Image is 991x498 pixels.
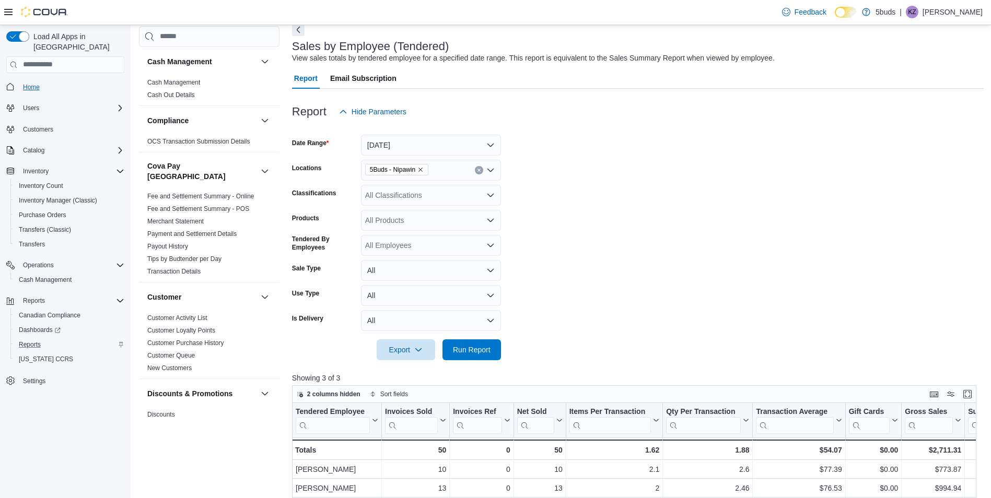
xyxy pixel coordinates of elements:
div: $994.94 [905,482,961,494]
span: Inventory Count [19,182,63,190]
a: Cash Out Details [147,91,195,99]
div: $773.87 [905,463,961,476]
a: Reports [15,338,45,351]
button: Display options [945,388,957,400]
button: Catalog [19,144,49,157]
span: Cash Management [147,78,200,87]
div: Gross Sales [905,407,953,433]
label: Is Delivery [292,314,323,323]
a: Dashboards [10,323,129,337]
button: Users [19,102,43,114]
span: [US_STATE] CCRS [19,355,73,363]
span: Email Subscription [330,68,397,89]
div: Totals [295,444,378,456]
div: 0 [453,463,510,476]
span: Fee and Settlement Summary - POS [147,205,249,213]
span: Catalog [19,144,124,157]
h3: Cash Management [147,56,212,67]
button: Export [377,339,435,360]
span: Transfers [15,238,124,251]
nav: Complex example [6,75,124,416]
a: Fee and Settlement Summary - Online [147,193,254,200]
a: Settings [19,375,50,387]
span: Inventory [19,165,124,177]
label: Tendered By Employees [292,235,357,252]
div: Invoices Ref [453,407,502,433]
label: Date Range [292,139,329,147]
div: 1.88 [666,444,749,456]
span: Operations [19,259,124,271]
button: Invoices Ref [453,407,510,433]
button: Open list of options [486,216,495,224]
span: Customer Activity List [147,314,207,322]
span: Settings [23,377,45,385]
button: Gross Sales [905,407,961,433]
span: Users [23,104,39,112]
button: Remove 5Buds - Nipawin from selection in this group [417,167,424,173]
span: Dashboards [19,326,61,334]
div: Tendered Employee [296,407,370,417]
span: Inventory Count [15,180,124,192]
button: Home [2,79,129,94]
label: Locations [292,164,322,172]
button: Reports [2,293,129,308]
span: Users [19,102,124,114]
button: All [361,260,501,281]
div: Items Per Transaction [569,407,651,433]
button: Transfers (Classic) [10,222,129,237]
button: Tendered Employee [296,407,378,433]
img: Cova [21,7,68,17]
span: Reports [19,340,41,349]
button: Customer [147,292,257,302]
a: Inventory Count [15,180,67,192]
button: Cash Management [147,56,257,67]
button: Inventory Count [10,179,129,193]
div: 2.46 [666,482,749,494]
a: Customer Purchase History [147,339,224,347]
span: Inventory Manager (Classic) [19,196,97,205]
p: [PERSON_NAME] [923,6,983,18]
button: [DATE] [361,135,501,156]
div: Gift Card Sales [848,407,890,433]
div: Gross Sales [905,407,953,417]
div: Customer [139,312,279,378]
a: Tips by Budtender per Day [147,255,221,263]
button: Hide Parameters [335,101,411,122]
a: Payout History [147,243,188,250]
div: 0 [453,482,510,494]
span: 5Buds - Nipawin [365,164,428,175]
span: Export [383,339,429,360]
button: Catalog [2,143,129,158]
a: Purchase Orders [15,209,71,221]
span: Fee and Settlement Summary - Online [147,192,254,200]
span: Customer Loyalty Points [147,326,215,335]
span: Transaction Details [147,267,201,276]
button: Canadian Compliance [10,308,129,323]
span: Canadian Compliance [19,311,80,319]
label: Sale Type [292,264,321,272]
h3: Customer [147,292,181,302]
button: Operations [2,258,129,272]
a: Merchant Statement [147,218,204,225]
a: Customer Queue [147,352,195,359]
span: OCS Transaction Submission Details [147,137,250,146]
span: Purchase Orders [19,211,66,219]
div: $2,711.31 [905,444,961,456]
label: Products [292,214,319,222]
div: Discounts & Promotions [139,408,279,450]
button: Transaction Average [756,407,842,433]
button: All [361,310,501,331]
span: Merchant Statement [147,217,204,226]
span: Payout History [147,242,188,251]
button: Discounts & Promotions [147,388,257,399]
h3: Sales by Employee (Tendered) [292,40,449,53]
button: Clear input [475,166,483,174]
span: Settings [19,374,124,387]
span: Inventory Manager (Classic) [15,194,124,207]
span: Customers [19,123,124,136]
div: 50 [517,444,562,456]
a: Transfers (Classic) [15,223,75,236]
button: Open list of options [486,241,495,250]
